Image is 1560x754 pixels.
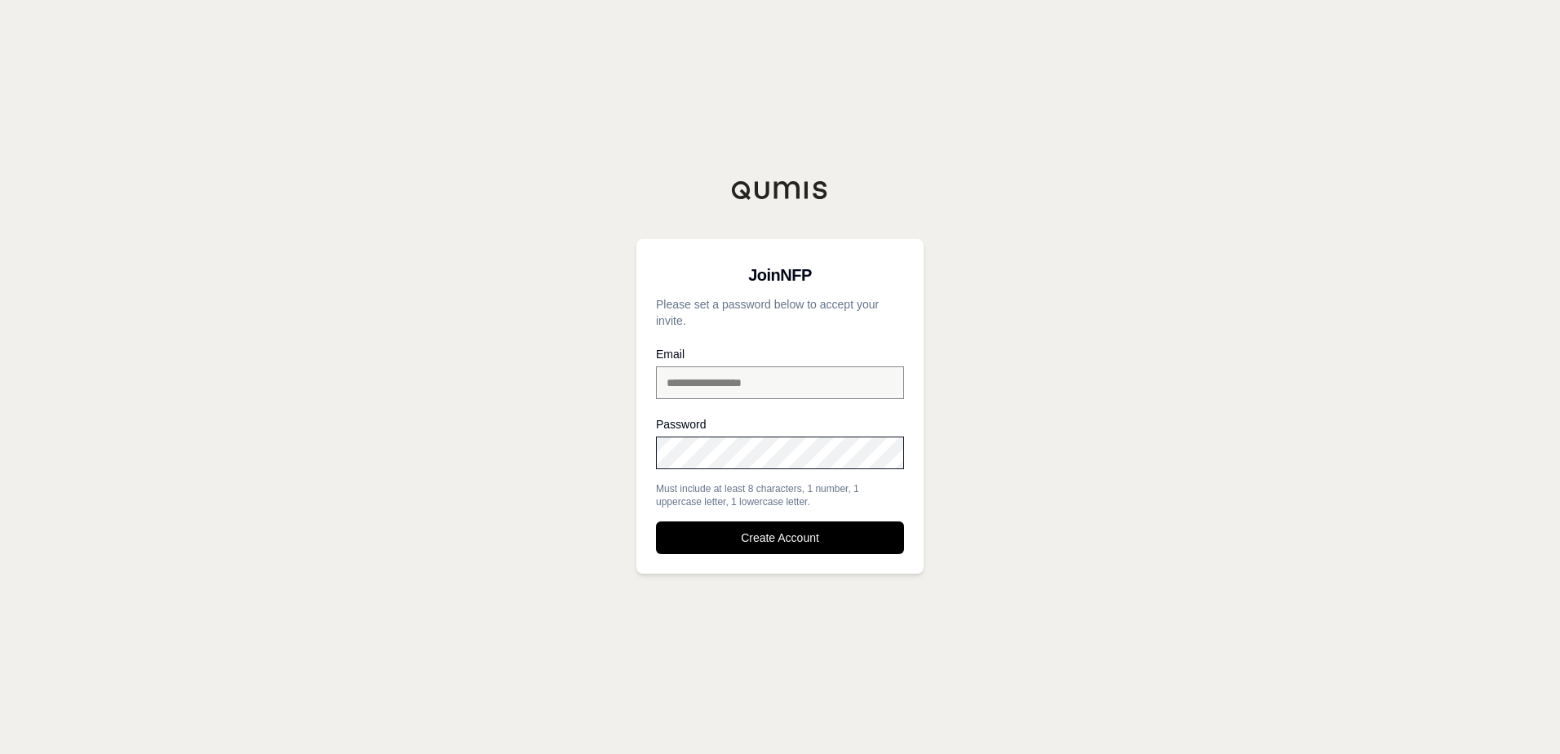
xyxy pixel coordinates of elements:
[656,419,904,430] label: Password
[656,259,904,291] h3: Join NFP
[656,348,904,360] label: Email
[731,180,829,200] img: Qumis
[656,482,904,508] div: Must include at least 8 characters, 1 number, 1 uppercase letter, 1 lowercase letter.
[656,296,904,329] p: Please set a password below to accept your invite.
[656,521,904,554] button: Create Account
